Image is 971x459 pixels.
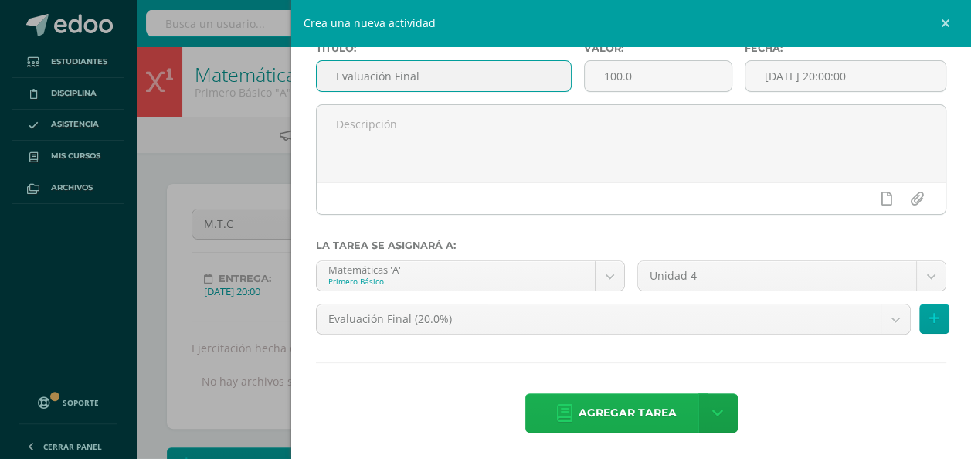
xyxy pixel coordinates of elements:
a: Unidad 4 [638,261,946,291]
input: Puntos máximos [585,61,732,91]
input: Fecha de entrega [745,61,946,91]
a: Evaluación Final (20.0%) [317,304,910,334]
input: Título [317,61,571,91]
span: Unidad 4 [650,261,905,291]
label: Fecha: [745,42,946,54]
span: Agregar tarea [579,394,677,432]
div: Matemáticas 'A' [328,261,583,276]
label: Título: [316,42,572,54]
a: Matemáticas 'A'Primero Básico [317,261,624,291]
div: Primero Básico [328,276,583,287]
label: Valor: [584,42,732,54]
label: La tarea se asignará a: [316,240,946,251]
span: Evaluación Final (20.0%) [328,304,869,334]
